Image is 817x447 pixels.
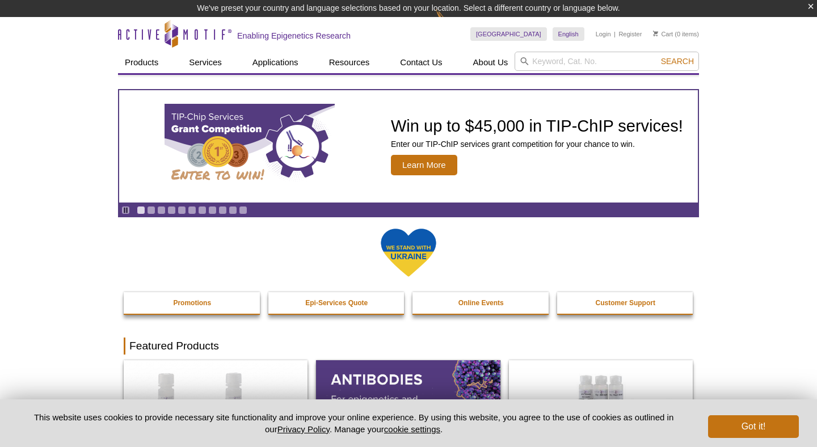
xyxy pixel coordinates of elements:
a: Privacy Policy [277,424,330,434]
a: Go to slide 6 [188,206,196,214]
a: English [553,27,584,41]
h2: Enabling Epigenetics Research [237,31,351,41]
span: Search [661,57,694,66]
li: (0 items) [653,27,699,41]
img: Change Here [436,9,466,35]
a: Customer Support [557,292,694,314]
a: Go to slide 5 [178,206,186,214]
p: Enter our TIP-ChIP services grant competition for your chance to win. [391,139,683,149]
article: TIP-ChIP Services Grant Competition [119,90,698,203]
a: Contact Us [393,52,449,73]
a: Products [118,52,165,73]
img: TIP-ChIP Services Grant Competition [165,104,335,189]
h2: Featured Products [124,338,693,355]
a: TIP-ChIP Services Grant Competition Win up to $45,000 in TIP-ChIP services! Enter our TIP-ChIP se... [119,90,698,203]
a: Epi-Services Quote [268,292,406,314]
strong: Online Events [458,299,504,307]
a: [GEOGRAPHIC_DATA] [470,27,547,41]
a: Go to slide 4 [167,206,176,214]
li: | [614,27,616,41]
a: Go to slide 10 [229,206,237,214]
span: Learn More [391,155,457,175]
a: Online Events [412,292,550,314]
strong: Epi-Services Quote [305,299,368,307]
a: Toggle autoplay [121,206,130,214]
a: Go to slide 9 [218,206,227,214]
a: Go to slide 1 [137,206,145,214]
a: Cart [653,30,673,38]
a: Go to slide 2 [147,206,155,214]
a: Go to slide 11 [239,206,247,214]
a: Go to slide 8 [208,206,217,214]
img: We Stand With Ukraine [380,227,437,278]
button: cookie settings [384,424,440,434]
a: Go to slide 7 [198,206,207,214]
a: About Us [466,52,515,73]
a: Resources [322,52,377,73]
p: This website uses cookies to provide necessary site functionality and improve your online experie... [18,411,689,435]
input: Keyword, Cat. No. [515,52,699,71]
a: Login [596,30,611,38]
button: Got it! [708,415,799,438]
a: Applications [246,52,305,73]
a: Go to slide 3 [157,206,166,214]
a: Register [618,30,642,38]
button: Search [658,56,697,66]
strong: Promotions [173,299,211,307]
strong: Customer Support [596,299,655,307]
a: Services [182,52,229,73]
h2: Win up to $45,000 in TIP-ChIP services! [391,117,683,134]
a: Promotions [124,292,261,314]
img: Your Cart [653,31,658,36]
